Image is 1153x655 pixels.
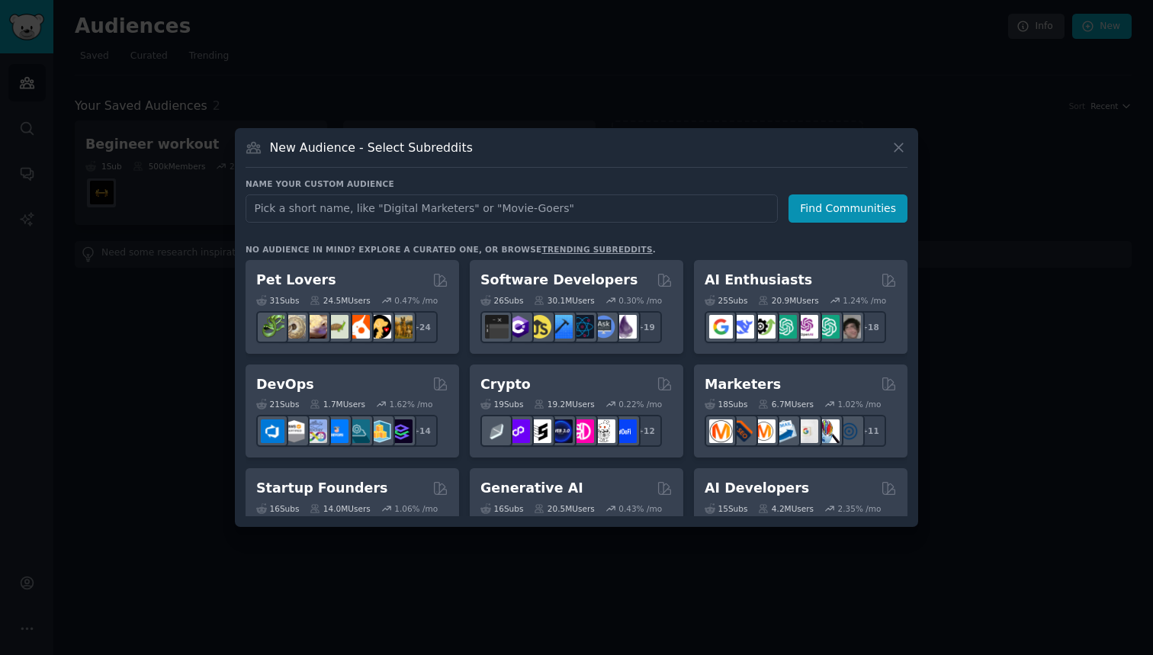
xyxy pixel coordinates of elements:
[310,399,365,409] div: 1.7M Users
[394,295,438,306] div: 0.47 % /mo
[480,399,523,409] div: 19 Sub s
[613,315,637,339] img: elixir
[485,419,509,443] img: ethfinance
[816,419,840,443] img: MarketingResearch
[795,419,818,443] img: googleads
[480,375,531,394] h2: Crypto
[795,315,818,339] img: OpenAIDev
[837,315,861,339] img: ArtificalIntelligence
[406,311,438,343] div: + 24
[261,419,284,443] img: azuredevops
[485,315,509,339] img: software
[310,503,370,514] div: 14.0M Users
[752,315,776,339] img: AItoolsCatalog
[838,399,882,409] div: 1.02 % /mo
[480,295,523,306] div: 26 Sub s
[570,419,594,443] img: defiblockchain
[549,419,573,443] img: web3
[325,419,348,443] img: DevOpsLinks
[705,295,747,306] div: 25 Sub s
[758,399,814,409] div: 6.7M Users
[506,315,530,339] img: csharp
[570,315,594,339] img: reactnative
[788,194,907,223] button: Find Communities
[261,315,284,339] img: herpetology
[506,419,530,443] img: 0xPolygon
[346,419,370,443] img: platformengineering
[705,503,747,514] div: 15 Sub s
[630,311,662,343] div: + 19
[256,503,299,514] div: 16 Sub s
[618,295,662,306] div: 0.30 % /mo
[709,315,733,339] img: GoogleGeminiAI
[843,295,886,306] div: 1.24 % /mo
[270,140,473,156] h3: New Audience - Select Subreddits
[246,244,656,255] div: No audience in mind? Explore a curated one, or browse .
[304,419,327,443] img: Docker_DevOps
[705,271,812,290] h2: AI Enthusiasts
[389,315,413,339] img: dogbreed
[394,503,438,514] div: 1.06 % /mo
[541,245,652,254] a: trending subreddits
[304,315,327,339] img: leopardgeckos
[816,315,840,339] img: chatgpt_prompts_
[390,399,433,409] div: 1.62 % /mo
[758,503,814,514] div: 4.2M Users
[246,194,778,223] input: Pick a short name, like "Digital Marketers" or "Movie-Goers"
[618,399,662,409] div: 0.22 % /mo
[592,315,615,339] img: AskComputerScience
[256,271,336,290] h2: Pet Lovers
[325,315,348,339] img: turtle
[256,399,299,409] div: 21 Sub s
[310,295,370,306] div: 24.5M Users
[854,415,886,447] div: + 11
[256,479,387,498] h2: Startup Founders
[838,503,882,514] div: 2.35 % /mo
[758,295,818,306] div: 20.9M Users
[368,315,391,339] img: PetAdvice
[528,419,551,443] img: ethstaker
[752,419,776,443] img: AskMarketing
[282,315,306,339] img: ballpython
[837,419,861,443] img: OnlineMarketing
[256,375,314,394] h2: DevOps
[534,399,594,409] div: 19.2M Users
[282,419,306,443] img: AWS_Certified_Experts
[709,419,733,443] img: content_marketing
[534,295,594,306] div: 30.1M Users
[480,271,638,290] h2: Software Developers
[854,311,886,343] div: + 18
[705,479,809,498] h2: AI Developers
[731,315,754,339] img: DeepSeek
[613,419,637,443] img: defi_
[773,419,797,443] img: Emailmarketing
[346,315,370,339] img: cockatiel
[534,503,594,514] div: 20.5M Users
[549,315,573,339] img: iOSProgramming
[528,315,551,339] img: learnjavascript
[389,419,413,443] img: PlatformEngineers
[480,479,583,498] h2: Generative AI
[705,375,781,394] h2: Marketers
[480,503,523,514] div: 16 Sub s
[256,295,299,306] div: 31 Sub s
[630,415,662,447] div: + 12
[592,419,615,443] img: CryptoNews
[246,178,907,189] h3: Name your custom audience
[731,419,754,443] img: bigseo
[368,419,391,443] img: aws_cdk
[773,315,797,339] img: chatgpt_promptDesign
[406,415,438,447] div: + 14
[618,503,662,514] div: 0.43 % /mo
[705,399,747,409] div: 18 Sub s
